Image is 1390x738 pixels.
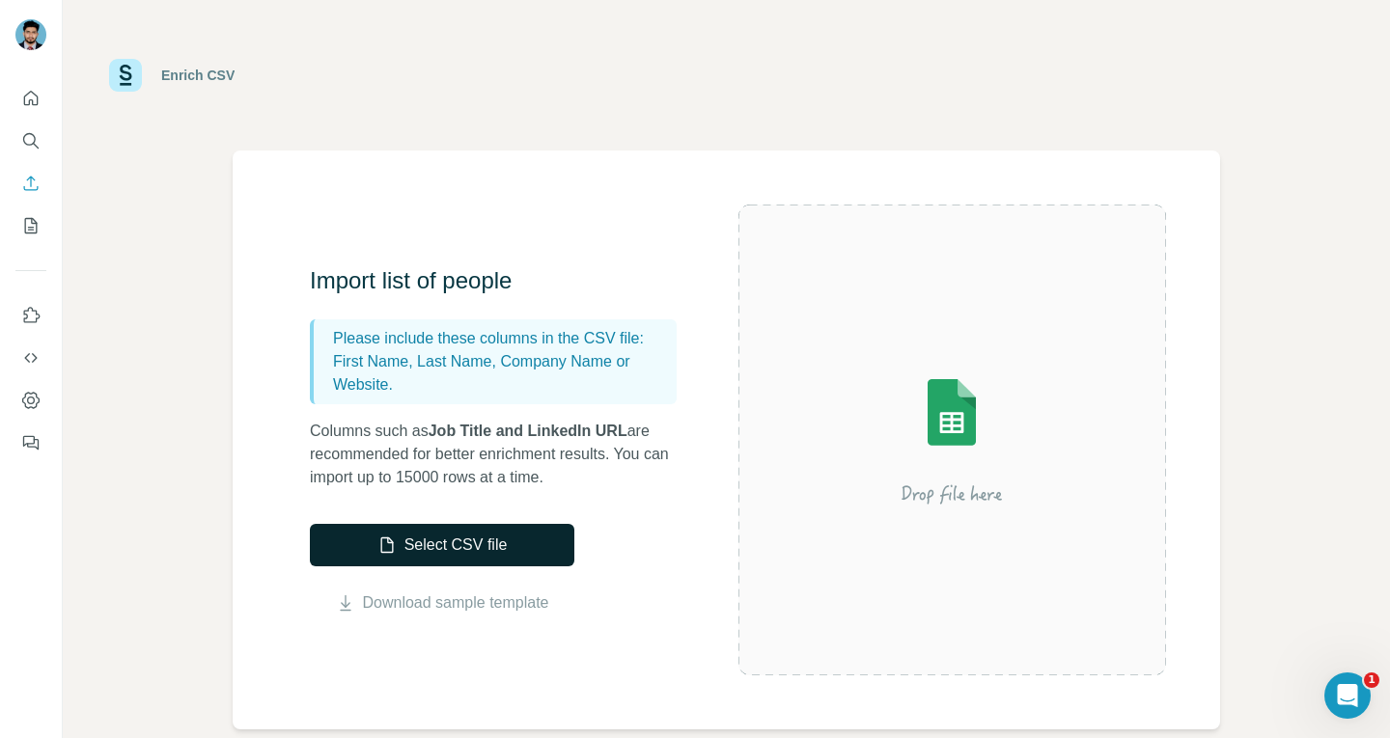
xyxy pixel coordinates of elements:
[1364,672,1379,688] span: 1
[15,123,46,158] button: Search
[310,420,696,489] p: Columns such as are recommended for better enrichment results. You can import up to 15000 rows at...
[333,327,669,350] p: Please include these columns in the CSV file:
[429,423,627,439] span: Job Title and LinkedIn URL
[161,66,235,85] div: Enrich CSV
[15,383,46,418] button: Dashboard
[310,265,696,296] h3: Import list of people
[15,425,46,460] button: Feedback
[15,208,46,243] button: My lists
[333,350,669,396] p: First Name, Last Name, Company Name or Website.
[15,166,46,201] button: Enrich CSV
[363,591,549,615] a: Download sample template
[778,324,1126,556] img: Surfe Illustration - Drop file here or select below
[310,591,574,615] button: Download sample template
[310,524,574,566] button: Select CSV file
[15,341,46,375] button: Use Surfe API
[15,81,46,116] button: Quick start
[109,59,142,92] img: Surfe Logo
[15,298,46,333] button: Use Surfe on LinkedIn
[15,19,46,50] img: Avatar
[1324,672,1371,719] iframe: Intercom live chat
